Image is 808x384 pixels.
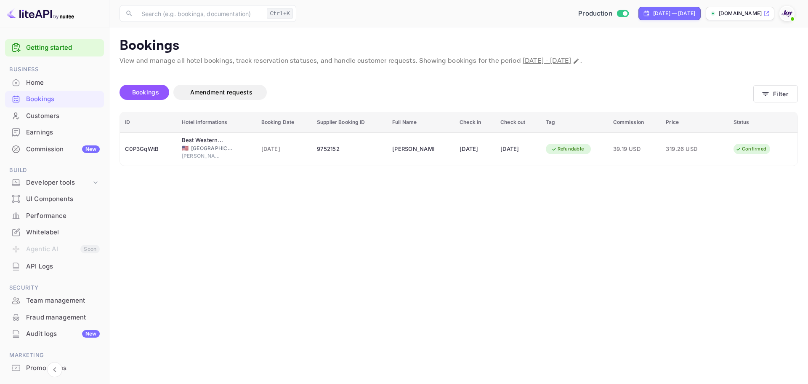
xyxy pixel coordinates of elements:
[26,145,100,154] div: Commission
[26,178,91,188] div: Developer tools
[120,112,177,133] th: ID
[182,145,189,151] span: United States of America
[653,10,695,17] div: [DATE] — [DATE]
[26,262,100,271] div: API Logs
[7,7,74,20] img: LiteAPI logo
[132,89,159,96] span: Bookings
[120,38,798,54] p: Bookings
[495,112,540,133] th: Check out
[26,111,100,121] div: Customers
[26,363,100,373] div: Promo codes
[82,330,100,338] div: New
[26,94,100,104] div: Bookings
[120,85,753,100] div: account-settings tabs
[191,145,233,152] span: [GEOGRAPHIC_DATA]
[26,211,100,221] div: Performance
[523,56,571,65] span: [DATE] - [DATE]
[26,194,100,204] div: UI Components
[177,112,256,133] th: Hotel informations
[5,166,104,175] span: Build
[5,65,104,74] span: Business
[5,283,104,293] span: Security
[572,57,580,65] button: Change date range
[387,112,454,133] th: Full Name
[317,142,382,156] div: 9752152
[719,10,762,17] p: [DOMAIN_NAME]
[190,89,252,96] span: Amendment requests
[500,142,535,156] div: [DATE]
[392,142,434,156] div: Cathy Healow
[256,112,312,133] th: Booking Date
[82,145,100,153] div: New
[26,313,100,322] div: Fraud management
[26,296,100,306] div: Team management
[613,145,656,154] span: 39.19 USD
[267,8,293,19] div: Ctrl+K
[728,112,797,133] th: Status
[5,351,104,360] span: Marketing
[578,9,612,19] span: Production
[666,145,708,154] span: 319.26 USD
[182,152,224,160] span: [PERSON_NAME][GEOGRAPHIC_DATA]
[120,56,798,66] p: View and manage all hotel bookings, track reservation statuses, and handle customer requests. Sho...
[26,329,100,339] div: Audit logs
[730,144,772,154] div: Confirmed
[608,112,661,133] th: Commission
[182,136,224,145] div: Best Western Plus Carriage Inn
[26,128,100,137] div: Earnings
[26,78,100,88] div: Home
[125,142,172,156] div: C0P3GqWtB
[26,43,100,53] a: Getting started
[26,228,100,237] div: Whitelabel
[312,112,387,133] th: Supplier Booking ID
[261,145,307,154] span: [DATE]
[546,144,590,154] div: Refundable
[753,85,798,102] button: Filter
[460,142,490,156] div: [DATE]
[454,112,495,133] th: Check in
[541,112,608,133] th: Tag
[780,7,794,20] img: With Joy
[47,362,62,377] button: Collapse navigation
[136,5,263,22] input: Search (e.g. bookings, documentation)
[120,112,797,166] table: booking table
[575,9,632,19] div: Switch to Sandbox mode
[661,112,728,133] th: Price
